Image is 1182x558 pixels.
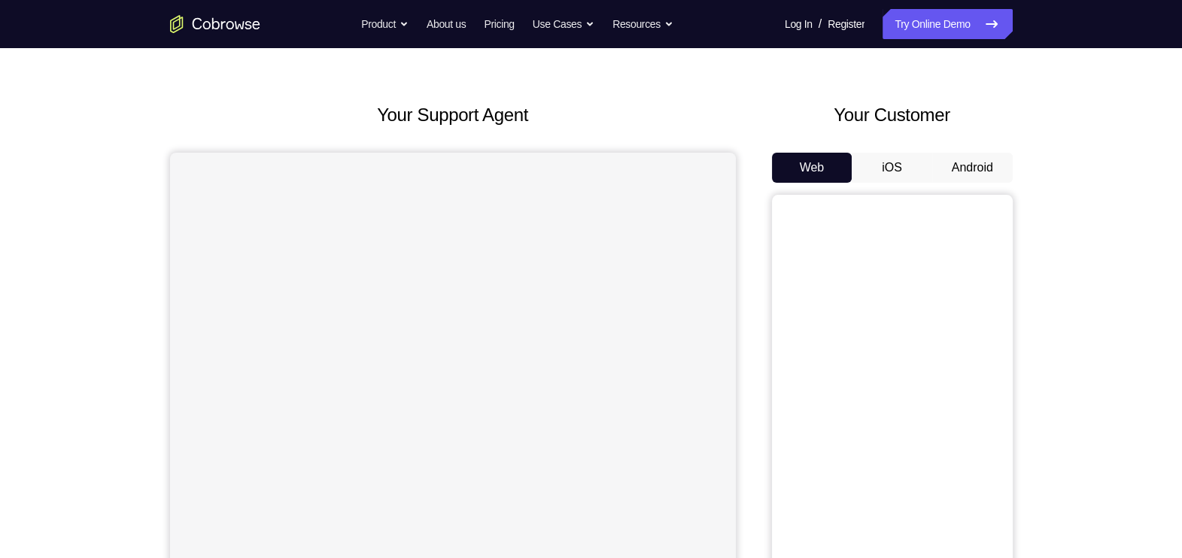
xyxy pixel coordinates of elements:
button: Resources [612,9,673,39]
a: Try Online Demo [883,9,1012,39]
a: Register [828,9,864,39]
h2: Your Customer [772,102,1013,129]
button: Product [361,9,409,39]
button: Web [772,153,852,183]
button: Use Cases [533,9,594,39]
button: iOS [852,153,932,183]
a: About us [427,9,466,39]
a: Go to the home page [170,15,260,33]
button: Android [932,153,1013,183]
a: Pricing [484,9,514,39]
h2: Your Support Agent [170,102,736,129]
a: Log In [785,9,813,39]
span: / [819,15,822,33]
